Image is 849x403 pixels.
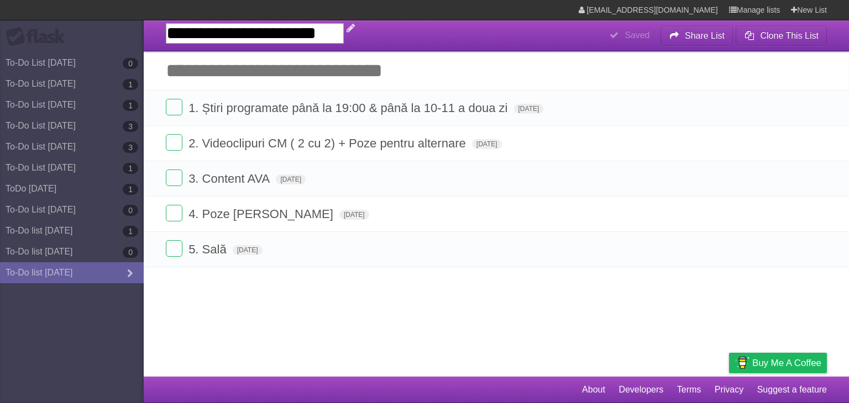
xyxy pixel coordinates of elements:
b: 1 [123,163,138,174]
button: Share List [661,26,733,46]
b: 0 [123,247,138,258]
img: Buy me a coffee [735,353,750,372]
b: Saved [625,30,649,40]
span: [DATE] [276,174,306,184]
div: Flask [6,27,72,47]
a: Privacy [715,379,743,400]
label: Done [166,99,182,115]
label: Done [166,169,182,186]
span: 2. Videoclipuri CM ( 2 cu 2) + Poze pentru alternare [188,136,469,150]
b: 1 [123,226,138,237]
span: [DATE] [233,245,263,255]
b: 3 [123,142,138,153]
span: 4. Poze [PERSON_NAME] [188,207,336,221]
span: 5. Sală [188,242,229,256]
span: [DATE] [472,139,502,149]
b: Share List [685,31,725,40]
b: 0 [123,58,138,69]
b: 0 [123,205,138,216]
a: Suggest a feature [757,379,827,400]
span: 1. Știri programate până la 19:00 & până la 10-11 a doua zi [188,101,510,115]
span: [DATE] [514,104,544,114]
a: Developers [619,379,663,400]
b: 1 [123,100,138,111]
span: 3. Content AVA [188,172,272,185]
a: Buy me a coffee [729,353,827,373]
label: Done [166,205,182,221]
b: Clone This List [760,31,819,40]
a: Terms [677,379,701,400]
label: Done [166,240,182,257]
button: Clone This List [736,26,827,46]
span: [DATE] [339,210,369,220]
b: 3 [123,121,138,132]
span: Buy me a coffee [752,353,821,373]
a: About [582,379,605,400]
b: 1 [123,79,138,90]
label: Done [166,134,182,151]
b: 1 [123,184,138,195]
